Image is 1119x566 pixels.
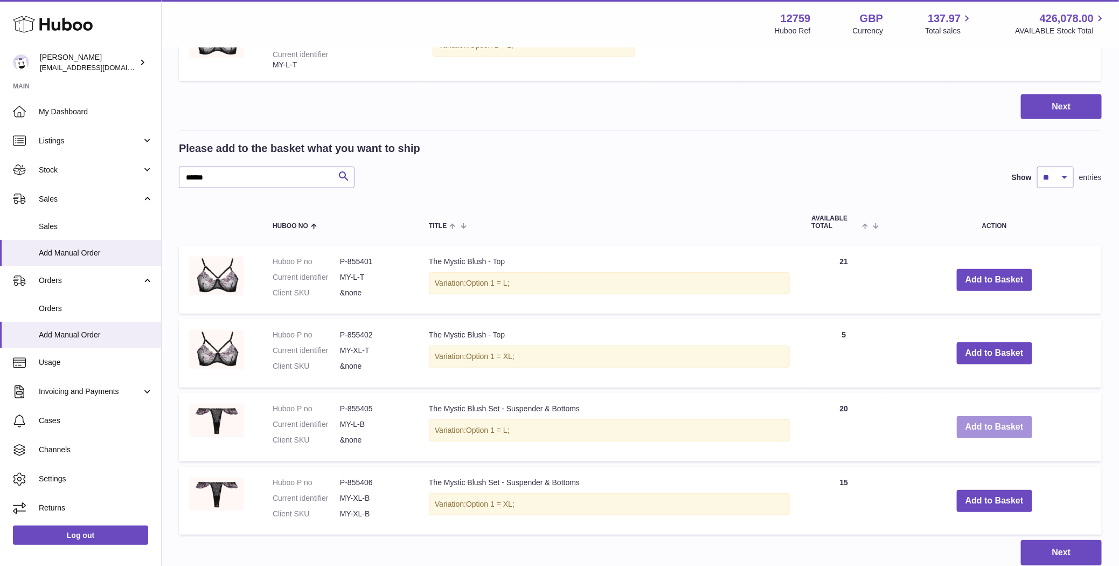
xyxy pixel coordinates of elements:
strong: 12759 [781,11,811,26]
dd: P-855406 [340,478,407,488]
img: sofiapanwar@unndr.com [13,54,29,71]
div: Variation: [429,346,790,368]
button: Add to Basket [957,416,1032,438]
dd: P-855401 [340,257,407,267]
span: 426,078.00 [1040,11,1094,26]
td: The Mystic Blush Set - Suspender & Bottoms [418,467,801,535]
span: Sales [39,222,153,232]
strong: GBP [860,11,883,26]
button: Add to Basket [957,490,1032,512]
span: Add Manual Order [39,248,153,258]
button: Next [1021,94,1102,120]
div: Huboo Ref [775,26,811,36]
dt: Huboo P no [273,330,340,340]
span: AVAILABLE Stock Total [1015,26,1106,36]
button: Next [1021,540,1102,565]
span: [EMAIL_ADDRESS][DOMAIN_NAME] [40,63,158,72]
dd: &none [340,435,407,445]
dt: Huboo P no [273,478,340,488]
div: [PERSON_NAME] [40,52,137,73]
dd: MY-XL-T [340,346,407,356]
td: 15 [801,467,887,535]
span: Listings [39,136,142,146]
span: Channels [39,445,153,455]
dt: Client SKU [273,509,340,519]
span: Option 1 = L; [466,279,510,287]
label: Show [1012,172,1032,183]
dd: MY-L-B [340,419,407,430]
td: The Mystic Blush - Top [418,319,801,388]
span: Invoicing and Payments [39,386,142,397]
span: Orders [39,303,153,314]
td: The Mystic Blush Set - Suspender & Bottoms [418,393,801,461]
dd: &none [340,288,407,298]
span: Add Manual Order [39,330,153,340]
span: entries [1079,172,1102,183]
img: The Mystic Blush - Top [190,257,244,295]
span: Settings [39,474,153,484]
span: Sales [39,194,142,204]
dt: Client SKU [273,435,340,445]
span: Option 1 = XL; [466,500,515,508]
span: Title [429,223,447,230]
td: 20 [801,393,887,461]
dt: Current identifier [273,419,340,430]
td: The Mystic Blush - Top [418,246,801,314]
td: 21 [801,246,887,314]
dd: MY-XL-B [340,509,407,519]
h2: Please add to the basket what you want to ship [179,141,420,156]
span: Option 1 = L; [466,426,510,434]
div: MY-L-T [273,60,411,70]
td: 5 [801,319,887,388]
span: Total sales [925,26,973,36]
span: My Dashboard [39,107,153,117]
dd: P-855402 [340,330,407,340]
div: Variation: [429,419,790,441]
dd: MY-L-T [340,272,407,282]
img: The Mystic Blush Set - Suspender & Bottoms [190,478,244,511]
span: 137.97 [928,11,961,26]
span: Huboo no [273,223,308,230]
span: Cases [39,416,153,426]
dd: MY-XL-B [340,493,407,503]
div: Current identifier [273,50,329,59]
dd: P-855405 [340,404,407,414]
img: The Mystic Blush Set - Suspender & Bottoms [190,404,244,437]
span: Returns [39,503,153,513]
div: Variation: [429,493,790,515]
a: 137.97 Total sales [925,11,973,36]
span: AVAILABLE Total [811,215,859,229]
div: Variation: [429,272,790,294]
span: Stock [39,165,142,175]
dt: Client SKU [273,361,340,371]
button: Add to Basket [957,269,1032,291]
dt: Huboo P no [273,257,340,267]
dt: Current identifier [273,493,340,503]
th: Action [887,204,1102,240]
img: The Mystic Blush - Top [190,330,244,369]
span: Usage [39,357,153,368]
dt: Current identifier [273,272,340,282]
span: Orders [39,275,142,286]
dd: &none [340,361,407,371]
dt: Huboo P no [273,404,340,414]
dt: Current identifier [273,346,340,356]
button: Add to Basket [957,342,1032,364]
dt: Client SKU [273,288,340,298]
a: Log out [13,526,148,545]
div: Currency [853,26,884,36]
a: 426,078.00 AVAILABLE Stock Total [1015,11,1106,36]
span: Option 1 = XL; [466,352,515,361]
